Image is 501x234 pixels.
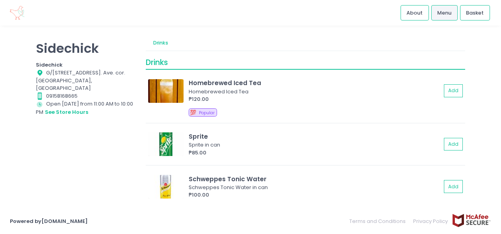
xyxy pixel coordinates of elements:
span: Basket [466,9,484,17]
a: Powered by[DOMAIN_NAME] [10,217,88,225]
button: see store hours [45,108,89,117]
a: About [401,5,429,20]
button: Add [444,138,463,151]
span: Popular [199,110,215,116]
div: ₱85.00 [189,149,441,157]
a: Terms and Conditions [349,214,410,229]
div: ₱120.00 [189,95,441,103]
button: Add [444,84,463,97]
span: 💯 [190,109,196,116]
div: Sprite in can [189,141,439,149]
div: Homebrewed Iced Tea [189,88,439,96]
b: Sidechick [36,61,63,69]
img: Sprite [148,132,184,156]
div: 09158168665 [36,92,136,100]
img: logo [10,6,24,20]
a: Menu [431,5,458,20]
p: Sidechick [36,41,136,56]
span: About [406,9,423,17]
img: mcafee-secure [452,214,491,227]
div: Schweppes Tonic Water in can [189,184,439,191]
button: Add [444,180,463,193]
span: Drinks [146,57,168,68]
div: ₱100.00 [189,191,441,199]
div: Schweppes Tonic Water [189,175,441,184]
span: Menu [437,9,451,17]
div: Open [DATE] from 11:00 AM to 10:00 PM [36,100,136,117]
img: Homebrewed Iced Tea [148,79,184,103]
a: Drinks [146,35,176,50]
div: Sprite [189,132,441,141]
div: Homebrewed Iced Tea [189,78,441,87]
a: Privacy Policy [410,214,452,229]
img: Schweppes Tonic Water [148,175,184,199]
div: G/[STREET_ADDRESS]. Ave. cor. [GEOGRAPHIC_DATA], [GEOGRAPHIC_DATA] [36,69,136,92]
